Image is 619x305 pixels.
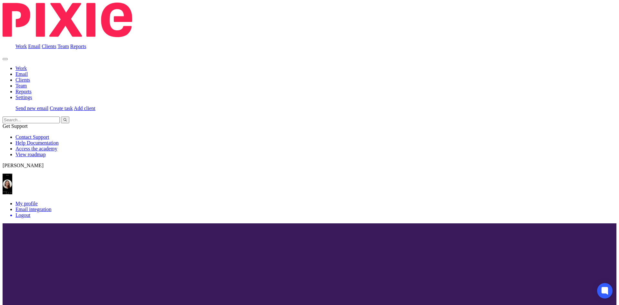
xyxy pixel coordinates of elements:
img: Pixie [3,3,132,37]
a: Clients [42,44,56,49]
span: Logout [15,212,30,218]
a: Contact Support [15,134,49,140]
span: Get Support [3,123,28,129]
a: Reports [15,89,32,94]
a: Logout [15,212,616,218]
a: Team [15,83,27,88]
a: Send new email [15,106,48,111]
a: Create task [50,106,73,111]
a: Clients [15,77,30,83]
a: Settings [15,95,32,100]
input: Search [3,117,60,123]
a: Work [15,66,27,71]
a: Access the academy [15,146,57,151]
a: Email [15,71,28,77]
a: View roadmap [15,152,46,157]
a: Help Documentation [15,140,59,146]
a: Team [57,44,69,49]
a: Add client [74,106,95,111]
a: Work [15,44,27,49]
a: Email integration [15,207,52,212]
img: Profile.png [3,174,12,194]
button: Search [61,117,69,123]
p: [PERSON_NAME] [3,163,616,168]
a: Reports [70,44,86,49]
a: Email [28,44,40,49]
a: My profile [15,201,38,206]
